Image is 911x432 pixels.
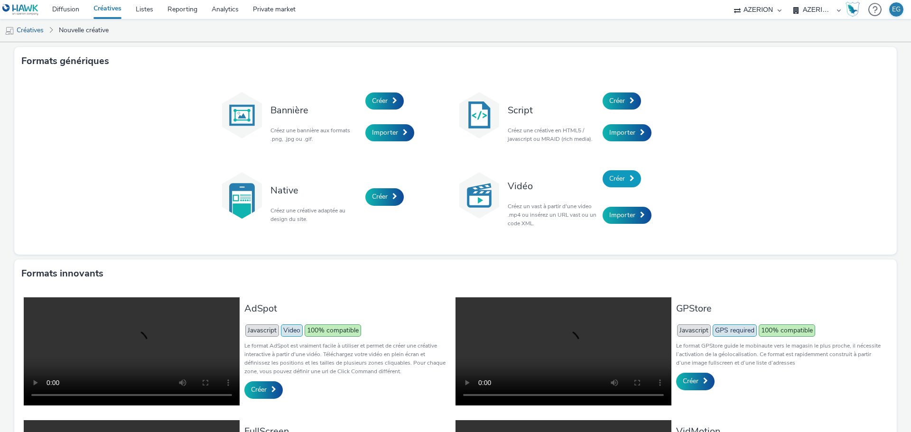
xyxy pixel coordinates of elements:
[846,2,860,17] img: Hawk Academy
[372,128,398,137] span: Importer
[245,324,279,337] span: Javascript
[677,324,711,337] span: Javascript
[609,211,635,220] span: Importer
[5,26,14,36] img: mobile
[372,192,388,201] span: Créer
[270,104,361,117] h3: Bannière
[270,126,361,143] p: Créez une bannière aux formats .png, .jpg ou .gif.
[892,2,901,17] div: EG
[218,172,266,219] img: native.svg
[372,96,388,105] span: Créer
[676,341,883,367] p: Le format GPStore guide le mobinaute vers le magasin le plus proche, il nécessite l’activation de...
[508,126,598,143] p: Créez une créative en HTML5 / javascript ou MRAID (rich media).
[270,184,361,197] h3: Native
[713,324,757,337] span: GPS required
[244,381,283,398] a: Créer
[54,19,113,42] a: Nouvelle créative
[846,2,864,17] a: Hawk Academy
[676,373,715,390] a: Créer
[603,124,651,141] a: Importer
[609,174,625,183] span: Créer
[365,188,404,205] a: Créer
[508,104,598,117] h3: Script
[365,124,414,141] a: Importer
[2,4,39,16] img: undefined Logo
[281,324,303,337] span: Video
[683,377,698,386] span: Créer
[455,92,503,139] img: code.svg
[251,385,267,394] span: Créer
[676,302,883,315] h3: GPStore
[603,207,651,224] a: Importer
[244,302,451,315] h3: AdSpot
[21,54,109,68] h3: Formats génériques
[508,202,598,228] p: Créez un vast à partir d'une video .mp4 ou insérez un URL vast ou un code XML.
[609,128,635,137] span: Importer
[759,324,815,337] span: 100% compatible
[21,267,103,281] h3: Formats innovants
[218,92,266,139] img: banner.svg
[603,92,641,110] a: Créer
[365,92,404,110] a: Créer
[508,180,598,193] h3: Vidéo
[609,96,625,105] span: Créer
[270,206,361,223] p: Créez une créative adaptée au design du site.
[455,172,503,219] img: video.svg
[603,170,641,187] a: Créer
[244,341,451,376] p: Le format AdSpot est vraiment facile à utiliser et permet de créer une créative interactive à par...
[305,324,361,337] span: 100% compatible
